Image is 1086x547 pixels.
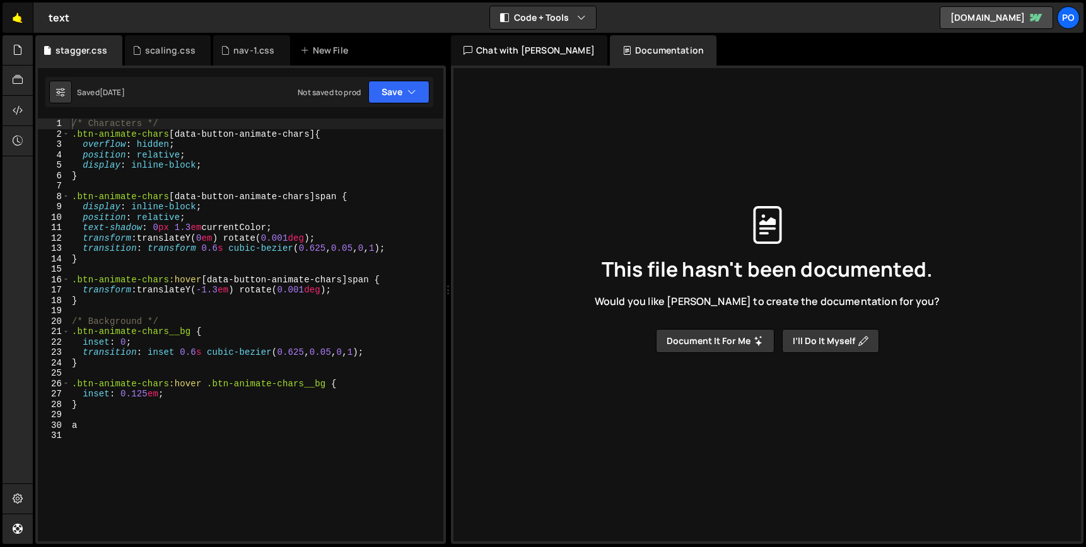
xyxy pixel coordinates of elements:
[38,430,70,441] div: 31
[940,6,1053,29] a: [DOMAIN_NAME]
[38,254,70,265] div: 14
[38,275,70,285] div: 16
[38,202,70,212] div: 9
[38,379,70,389] div: 26
[38,326,70,337] div: 21
[602,259,933,279] span: This file hasn't been documented.
[38,222,70,233] div: 11
[490,6,596,29] button: Code + Tools
[1057,6,1080,29] a: po
[38,181,70,192] div: 7
[300,44,353,57] div: New File
[38,337,70,348] div: 22
[595,294,940,308] span: Would you like [PERSON_NAME] to create the documentation for you?
[77,87,125,98] div: Saved
[3,3,33,33] a: 🤙
[298,87,361,98] div: Not saved to prod
[38,139,70,150] div: 3
[38,347,70,358] div: 23
[38,150,70,161] div: 4
[782,329,879,353] button: I’ll do it myself
[38,306,70,316] div: 19
[368,81,429,103] button: Save
[233,44,274,57] div: nav-1.css
[38,160,70,171] div: 5
[656,329,774,353] button: Document it for me
[38,296,70,306] div: 18
[38,368,70,379] div: 25
[49,10,70,25] div: text
[38,118,70,129] div: 1
[38,358,70,369] div: 24
[55,44,107,57] div: stagger.css
[38,264,70,275] div: 15
[38,410,70,420] div: 29
[38,212,70,223] div: 10
[38,389,70,400] div: 27
[38,316,70,327] div: 20
[610,35,716,66] div: Documentation
[38,243,70,254] div: 13
[145,44,196,57] div: scaling.css
[38,129,70,140] div: 2
[100,87,125,98] div: [DATE]
[38,233,70,244] div: 12
[38,400,70,410] div: 28
[38,192,70,202] div: 8
[38,420,70,431] div: 30
[451,35,607,66] div: Chat with [PERSON_NAME]
[38,285,70,296] div: 17
[38,171,70,181] div: 6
